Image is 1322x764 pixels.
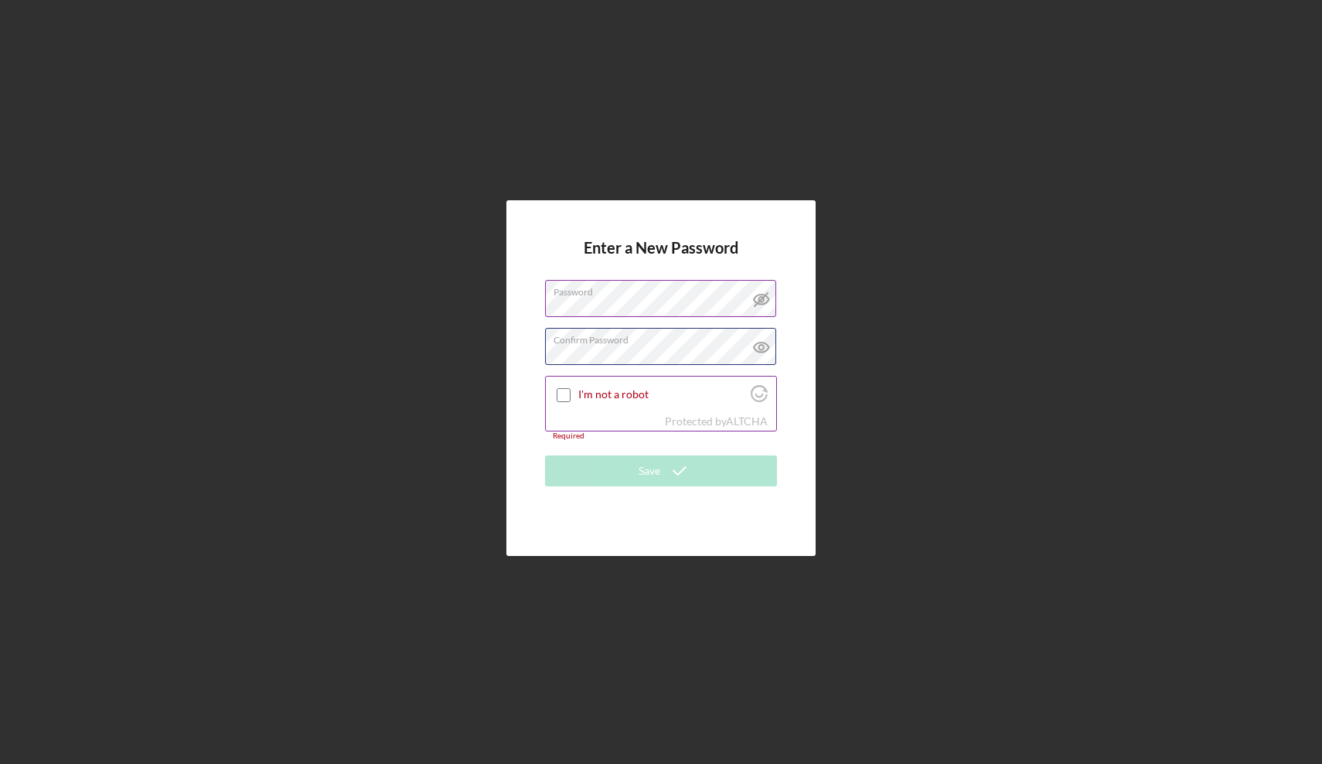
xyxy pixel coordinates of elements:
button: Save [545,455,777,486]
label: Confirm Password [554,329,776,346]
h4: Enter a New Password [584,239,738,280]
a: Visit Altcha.org [726,414,768,428]
a: Visit Altcha.org [751,391,768,404]
label: Password [554,281,776,298]
label: I'm not a robot [578,388,746,401]
div: Save [639,455,660,486]
div: Required [545,431,777,441]
div: Protected by [665,415,768,428]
